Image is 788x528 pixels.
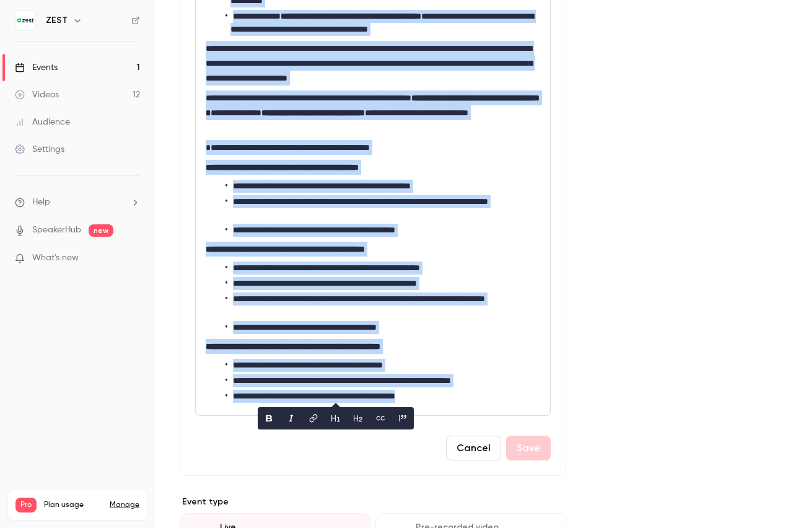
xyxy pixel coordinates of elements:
img: ZEST [15,11,35,30]
span: new [89,224,113,237]
h6: ZEST [46,14,68,27]
span: Plan usage [44,500,102,510]
span: What's new [32,252,79,265]
div: Settings [15,143,64,156]
button: Cancel [446,436,501,460]
button: bold [259,408,279,428]
p: Event type [180,496,566,508]
span: Help [32,196,50,209]
div: Videos [15,89,59,101]
button: link [304,408,323,428]
button: blockquote [393,408,413,428]
div: Events [15,61,58,74]
a: SpeakerHub [32,224,81,237]
button: italic [281,408,301,428]
div: Audience [15,116,70,128]
li: help-dropdown-opener [15,196,140,209]
span: Pro [15,498,37,513]
iframe: Noticeable Trigger [125,253,140,264]
a: Manage [110,500,139,510]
